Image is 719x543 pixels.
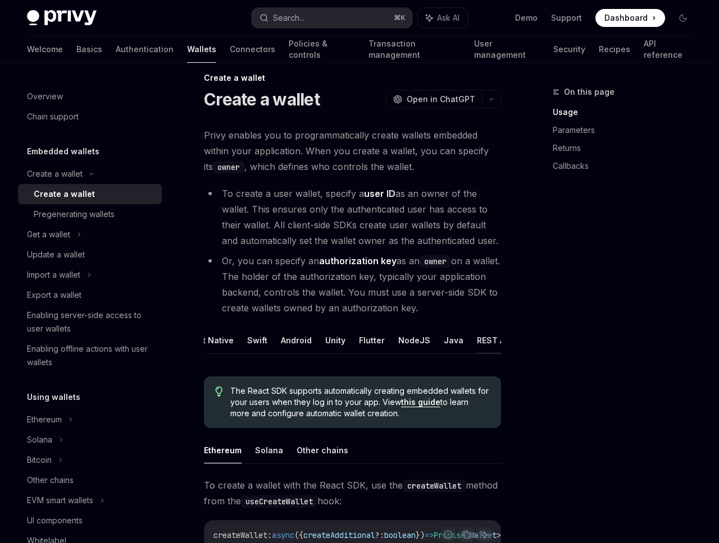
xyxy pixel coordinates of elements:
img: dark logo [27,10,97,26]
span: }) [416,530,425,540]
button: Android [281,327,312,353]
a: Callbacks [553,157,701,175]
a: Transaction management [368,36,461,63]
div: Enabling offline actions with user wallets [27,342,155,369]
a: User management [474,36,539,63]
span: Privy enables you to programmatically create wallets embedded within your application. When you c... [204,127,501,174]
code: createWallet [403,480,466,492]
span: To create a wallet with the React SDK, use the method from the hook: [204,477,501,509]
a: Export a wallet [18,285,162,305]
h5: Embedded wallets [27,145,99,158]
a: Returns [553,139,701,157]
a: Connectors [230,36,275,63]
button: Solana [255,437,283,463]
a: Authentication [116,36,174,63]
a: Wallets [187,36,216,63]
div: Ethereum [27,413,62,426]
span: => [425,530,434,540]
span: Ask AI [437,12,459,24]
span: ?: [375,530,384,540]
a: Recipes [599,36,630,63]
div: Chain support [27,110,79,123]
a: Basics [76,36,102,63]
span: Dashboard [604,12,648,24]
button: NodeJS [398,327,430,353]
div: Update a wallet [27,248,85,261]
button: Other chains [297,437,348,463]
strong: user ID [364,188,395,199]
code: useCreateWallet [241,495,317,508]
a: Parameters [553,121,701,139]
a: Pregenerating wallets [18,204,162,224]
div: Import a wallet [27,268,80,282]
button: Swift [247,327,267,353]
button: Unity [325,327,345,353]
li: To create a user wallet, specify a as an owner of the wallet. This ensures only the authenticated... [204,186,501,249]
code: owner [213,161,244,173]
div: Search... [273,11,304,25]
span: ⌘ K [394,13,406,22]
h1: Create a wallet [204,89,320,109]
button: Java [444,327,463,353]
span: > [497,530,501,540]
div: Create a wallet [204,72,501,84]
span: createAdditional [303,530,375,540]
button: React Native [183,327,234,353]
a: Overview [18,86,162,107]
button: Flutter [359,327,385,353]
svg: Tip [215,386,223,397]
a: API reference [644,36,692,63]
a: Chain support [18,107,162,127]
a: Welcome [27,36,63,63]
a: Support [551,12,582,24]
a: this guide [401,397,440,407]
a: Dashboard [595,9,665,27]
div: Create a wallet [27,167,83,181]
span: On this page [564,85,615,99]
div: Export a wallet [27,288,81,302]
a: Demo [515,12,538,24]
a: Security [553,36,585,63]
strong: authorization key [319,255,397,266]
span: async [272,530,294,540]
div: EVM smart wallets [27,494,93,507]
div: UI components [27,514,83,527]
span: boolean [384,530,416,540]
span: The React SDK supports automatically creating embedded wallets for your users when they log in to... [230,385,490,419]
a: UI components [18,510,162,531]
li: Or, you can specify an as an on a wallet. The holder of the authorization key, typically your app... [204,253,501,316]
span: : [267,530,272,540]
span: createWallet [213,530,267,540]
button: Copy the contents from the code block [459,527,474,542]
div: Other chains [27,473,74,487]
button: Ask AI [418,8,467,28]
button: Ask AI [477,527,492,542]
span: Open in ChatGPT [407,94,475,105]
span: Promise [434,530,465,540]
span: ({ [294,530,303,540]
a: Policies & controls [289,36,355,63]
div: Enabling server-side access to user wallets [27,309,155,335]
button: REST API [477,327,512,353]
a: Update a wallet [18,245,162,265]
button: Report incorrect code [441,527,456,542]
a: Other chains [18,470,162,490]
a: Create a wallet [18,184,162,204]
a: Usage [553,103,701,121]
a: Enabling offline actions with user wallets [18,339,162,372]
button: Search...⌘K [252,8,412,28]
h5: Using wallets [27,390,80,404]
button: Ethereum [204,437,242,463]
button: Toggle dark mode [674,9,692,27]
div: Get a wallet [27,228,70,241]
div: Bitcoin [27,453,52,467]
a: Enabling server-side access to user wallets [18,305,162,339]
button: Open in ChatGPT [386,90,482,109]
div: Create a wallet [34,187,95,201]
div: Overview [27,90,63,103]
div: Solana [27,433,52,447]
code: owner [420,255,451,268]
div: Pregenerating wallets [34,208,115,221]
